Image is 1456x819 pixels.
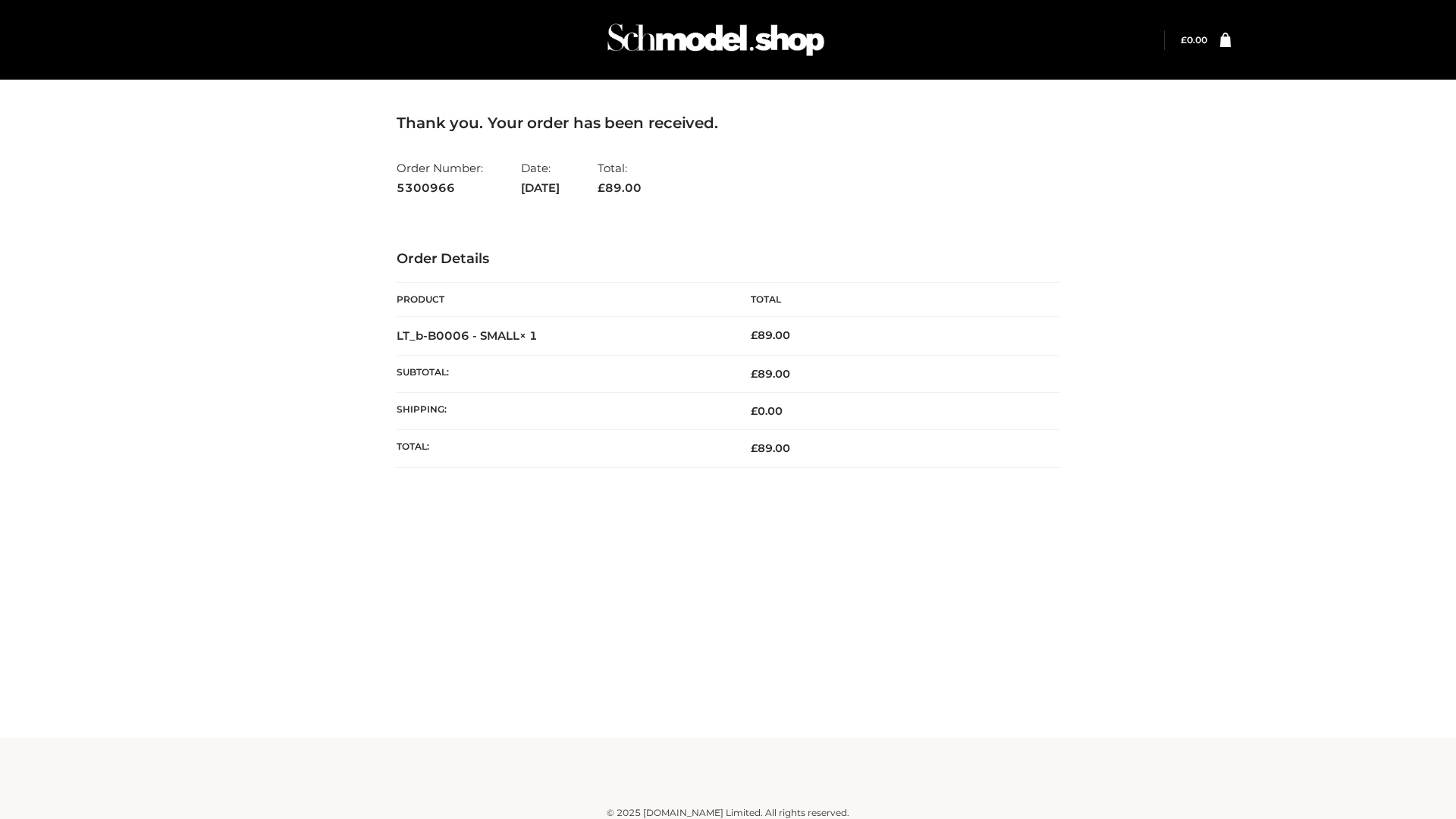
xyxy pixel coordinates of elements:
span: £ [751,367,758,381]
th: Shipping: [397,393,728,430]
span: 89.00 [751,367,790,381]
h3: Thank you. Your order has been received. [397,114,1059,132]
a: £0.00 [1181,34,1207,45]
span: £ [1181,34,1187,45]
li: Order Number: [397,155,483,201]
h3: Order Details [397,251,1059,268]
strong: LT_b-B0006 - SMALL [397,328,538,343]
th: Subtotal: [397,355,728,392]
th: Total [728,283,1059,317]
strong: 5300966 [397,178,483,198]
li: Total: [598,155,642,201]
span: £ [751,328,758,342]
span: £ [751,404,758,418]
strong: [DATE] [521,178,560,198]
span: 89.00 [598,180,642,195]
span: £ [751,441,758,455]
bdi: 89.00 [751,328,790,342]
strong: × 1 [519,328,538,343]
th: Product [397,283,728,317]
th: Total: [397,430,728,467]
img: Schmodel Admin 964 [602,10,830,70]
span: £ [598,180,605,195]
li: Date: [521,155,560,201]
bdi: 0.00 [1181,34,1207,45]
span: 89.00 [751,441,790,455]
bdi: 0.00 [751,404,783,418]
